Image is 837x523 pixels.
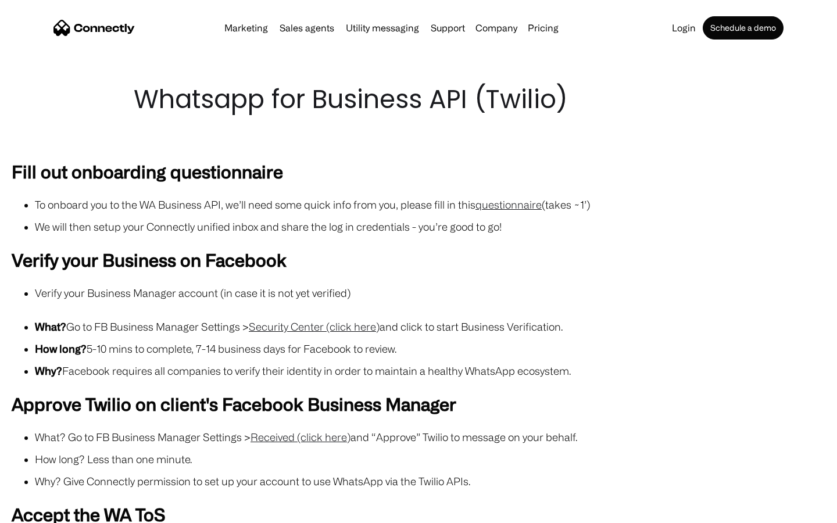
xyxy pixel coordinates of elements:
a: Security Center (click here) [249,321,380,332]
li: We will then setup your Connectly unified inbox and share the log in credentials - you’re good to... [35,218,825,235]
a: Pricing [523,23,563,33]
a: Utility messaging [341,23,424,33]
a: Support [426,23,470,33]
ul: Language list [23,503,70,519]
strong: How long? [35,343,87,354]
a: Marketing [220,23,273,33]
li: Verify your Business Manager account (in case it is not yet verified) [35,285,825,301]
li: Go to FB Business Manager Settings > and click to start Business Verification. [35,318,825,335]
strong: Why? [35,365,62,377]
strong: Verify your Business on Facebook [12,250,287,270]
li: Facebook requires all companies to verify their identity in order to maintain a healthy WhatsApp ... [35,363,825,379]
li: What? Go to FB Business Manager Settings > and “Approve” Twilio to message on your behalf. [35,429,825,445]
h1: Whatsapp for Business API (Twilio) [134,81,703,117]
a: Login [667,23,700,33]
li: Why? Give Connectly permission to set up your account to use WhatsApp via the Twilio APIs. [35,473,825,489]
aside: Language selected: English [12,503,70,519]
a: Received (click here) [251,431,350,443]
div: Company [475,20,517,36]
strong: What? [35,321,66,332]
a: questionnaire [475,199,542,210]
li: 5-10 mins to complete, 7-14 business days for Facebook to review. [35,341,825,357]
li: How long? Less than one minute. [35,451,825,467]
strong: Approve Twilio on client's Facebook Business Manager [12,394,456,414]
strong: Fill out onboarding questionnaire [12,162,283,181]
li: To onboard you to the WA Business API, we’ll need some quick info from you, please fill in this (... [35,196,825,213]
a: Sales agents [275,23,339,33]
a: Schedule a demo [703,16,784,40]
